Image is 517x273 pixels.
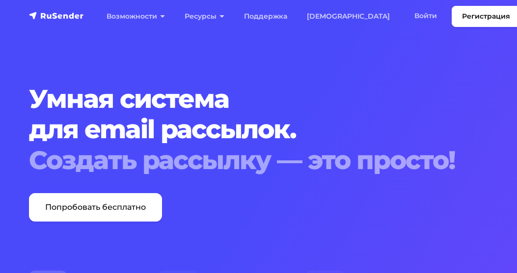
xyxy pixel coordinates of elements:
img: RuSender [29,11,84,21]
a: Войти [405,6,447,26]
a: Возможности [97,6,175,26]
a: Поддержка [234,6,297,26]
a: Попробовать бесплатно [29,193,162,222]
a: Ресурсы [175,6,234,26]
a: [DEMOGRAPHIC_DATA] [297,6,400,26]
h1: Умная система для email рассылок. [29,84,489,175]
div: Создать рассылку — это просто! [29,145,489,175]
